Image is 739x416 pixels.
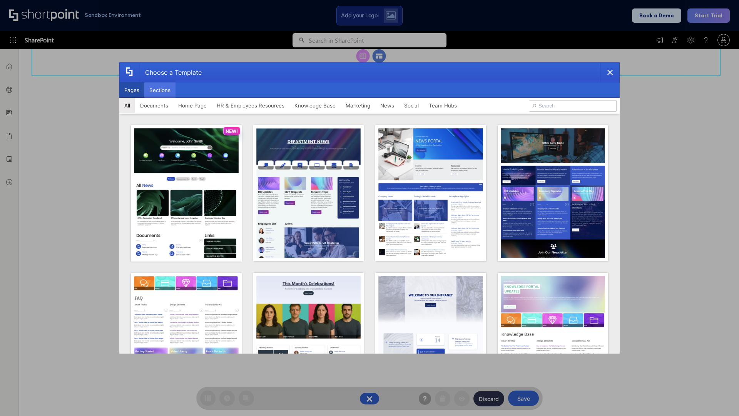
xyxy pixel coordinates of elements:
[119,82,144,98] button: Pages
[529,100,617,112] input: Search
[119,62,620,354] div: template selector
[139,63,202,82] div: Choose a Template
[701,379,739,416] iframe: Chat Widget
[226,128,238,134] p: NEW!
[119,98,135,113] button: All
[289,98,341,113] button: Knowledge Base
[173,98,212,113] button: Home Page
[144,82,176,98] button: Sections
[212,98,289,113] button: HR & Employees Resources
[375,98,399,113] button: News
[135,98,173,113] button: Documents
[399,98,424,113] button: Social
[341,98,375,113] button: Marketing
[424,98,462,113] button: Team Hubs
